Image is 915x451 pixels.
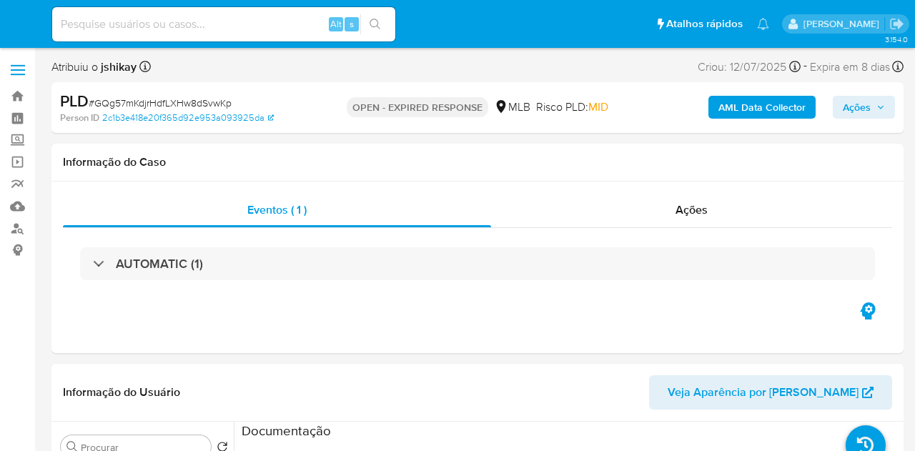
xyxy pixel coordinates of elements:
[803,17,884,31] p: jonathan.shikay@mercadolivre.com
[708,96,816,119] button: AML Data Collector
[360,14,390,34] button: search-icon
[843,96,871,119] span: Ações
[757,18,769,30] a: Notificações
[889,16,904,31] a: Sair
[51,59,137,75] span: Atribuiu o
[116,256,203,272] h3: AUTOMATIC (1)
[833,96,895,119] button: Ações
[63,385,180,400] h1: Informação do Usuário
[52,15,395,34] input: Pesquise usuários ou casos...
[330,17,342,31] span: Alt
[698,57,801,76] div: Criou: 12/07/2025
[102,111,274,124] a: 2c1b3e418e20f365d92e953a093925da
[666,16,743,31] span: Atalhos rápidos
[60,111,99,124] b: Person ID
[536,99,608,115] span: Risco PLD:
[247,202,307,218] span: Eventos ( 1 )
[80,247,875,280] div: AUTOMATIC (1)
[347,97,488,117] p: OPEN - EXPIRED RESPONSE
[89,96,232,110] span: # GQg57mKdjrHdfLXHw8dSvwKp
[676,202,708,218] span: Ações
[668,375,859,410] span: Veja Aparência por [PERSON_NAME]
[649,375,892,410] button: Veja Aparência por [PERSON_NAME]
[588,99,608,115] span: MID
[63,155,892,169] h1: Informação do Caso
[803,57,807,76] span: -
[810,59,890,75] span: Expira em 8 dias
[718,96,806,119] b: AML Data Collector
[350,17,354,31] span: s
[494,99,530,115] div: MLB
[60,89,89,112] b: PLD
[98,59,137,75] b: jshikay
